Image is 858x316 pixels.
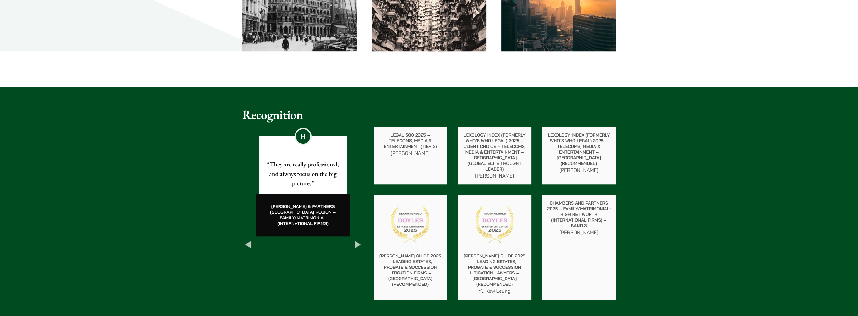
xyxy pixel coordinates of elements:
[463,253,526,287] p: [PERSON_NAME] Guide 2025 – Leading Estates, Probate & Succession Litigation Lawyers – [GEOGRAPHIC...
[264,160,342,188] p: “They are really professional, and always focus on the big picture.”
[242,239,254,250] button: Previous
[379,149,442,157] p: [PERSON_NAME]
[379,253,442,287] p: [PERSON_NAME] Guide 2025 – Leading Estates, Probate & Succession Litigation Firms – [GEOGRAPHIC_D...
[242,107,616,122] h2: Recognition
[259,194,347,236] div: [PERSON_NAME] & Partners [GEOGRAPHIC_DATA] Region – Family/Matrimonial (International Firms)
[547,132,611,166] p: Lexology Index (formerly Who’s Who Legal) 2025 – Telecoms, Media & Entertainment – [GEOGRAPHIC_DA...
[463,287,526,295] p: Yu Kew Leung
[547,200,611,229] p: Chambers and Partners 2025 – Family/Matrimonial: High Net Worth (International Firms) – Band 3
[352,239,363,250] button: Next
[547,229,611,236] p: [PERSON_NAME]
[463,132,526,172] p: Lexology Index (formerly Who’s Who Legal) 2025 – Client Choice – Telecoms, Media & Entertainment ...
[463,172,526,179] p: [PERSON_NAME]
[547,166,611,174] p: [PERSON_NAME]
[379,132,442,149] p: Legal 500 2025 – Telecoms, Media & Entertainment (Tier 3)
